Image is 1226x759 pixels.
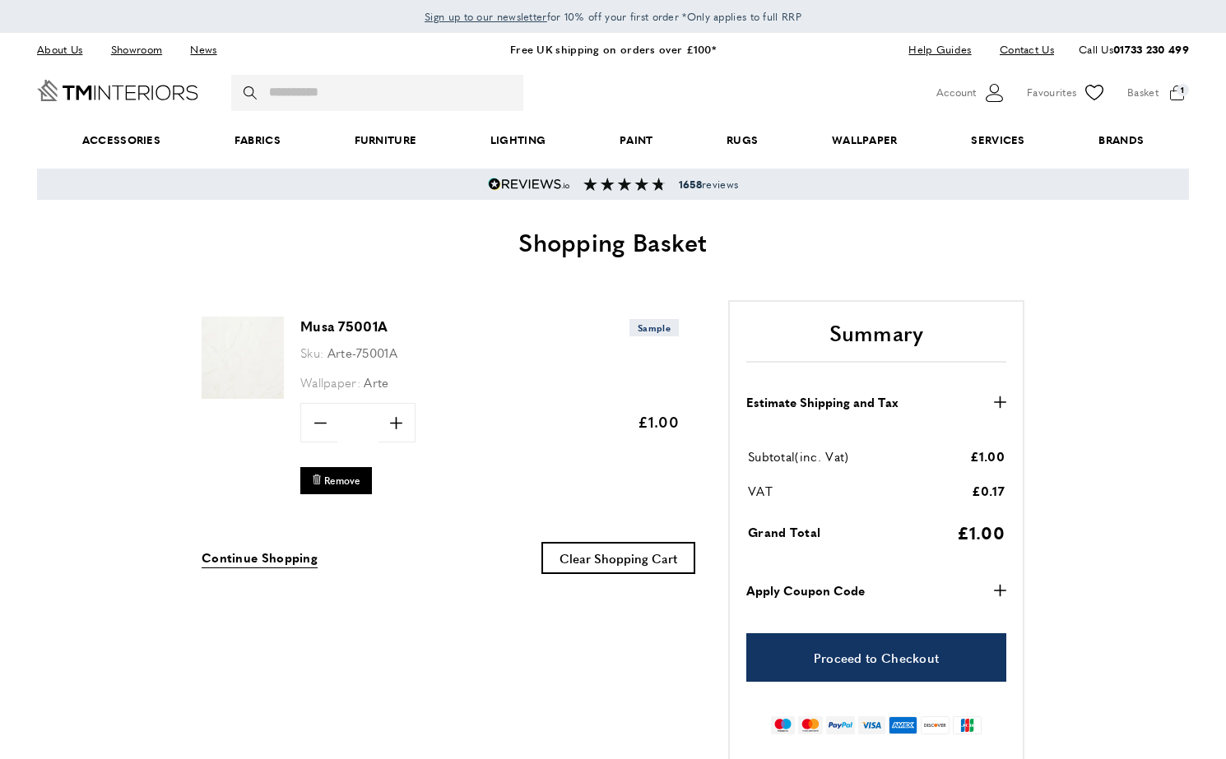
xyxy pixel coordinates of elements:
h2: Summary [746,318,1006,363]
a: About Us [37,39,95,61]
a: 01733 230 499 [1113,41,1189,57]
img: Reviews.io 5 stars [488,178,570,191]
strong: Estimate Shipping and Tax [746,392,899,412]
a: Wallpaper [795,115,934,165]
button: Remove Musa 75001A [300,467,372,494]
a: Musa 75001A [300,317,388,336]
a: Paint [583,115,690,165]
strong: Apply Coupon Code [746,581,865,600]
span: Remove [324,474,360,488]
a: Lighting [453,115,583,165]
img: paypal [826,716,855,734]
a: Fabrics [197,115,318,165]
span: Grand Total [748,523,820,540]
img: maestro [771,716,795,734]
span: Account [936,84,976,101]
a: Go to Home page [37,80,198,101]
span: £1.00 [957,520,1005,544]
span: Clear Shopping Cart [560,549,677,567]
a: Showroom [99,39,174,61]
a: Help Guides [896,39,983,61]
button: Estimate Shipping and Tax [746,392,1006,412]
span: Accessories [45,115,197,165]
span: Sku: [300,344,323,361]
a: Furniture [318,115,453,165]
img: Reviews section [583,178,666,191]
img: mastercard [798,716,822,734]
img: jcb [953,716,982,734]
a: Continue Shopping [202,548,318,568]
a: Musa 75001A [202,387,284,401]
span: Subtotal [748,447,795,465]
button: Apply Coupon Code [746,581,1006,600]
a: Contact Us [987,39,1054,61]
span: (inc. Vat) [795,447,848,465]
span: Sign up to our newsletter [425,9,547,24]
span: Wallpaper: [300,373,360,391]
img: visa [858,716,885,734]
img: Musa 75001A [202,317,284,399]
span: VAT [748,482,773,499]
a: Sign up to our newsletter [425,8,547,25]
span: reviews [679,178,738,191]
p: Call Us [1079,41,1189,58]
a: News [178,39,229,61]
img: american-express [889,716,917,734]
span: £1.00 [638,411,680,432]
a: Rugs [690,115,795,165]
strong: 1658 [679,177,702,192]
span: Arte-75001A [327,344,397,361]
span: Sample [629,319,679,336]
img: discover [921,716,950,734]
a: Brands [1062,115,1181,165]
span: Continue Shopping [202,548,318,566]
button: Search [244,75,260,111]
span: for 10% off your first order *Only applies to full RRP [425,9,801,24]
a: Services [935,115,1062,165]
a: Free UK shipping on orders over £100* [510,41,716,57]
a: Proceed to Checkout [746,633,1006,682]
a: Favourites [1027,81,1107,105]
button: Clear Shopping Cart [541,542,695,574]
span: £1.00 [970,447,1005,465]
span: Shopping Basket [518,224,708,259]
span: Arte [364,373,388,391]
button: Customer Account [936,81,1006,105]
span: £0.17 [972,482,1005,499]
span: Favourites [1027,84,1076,101]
